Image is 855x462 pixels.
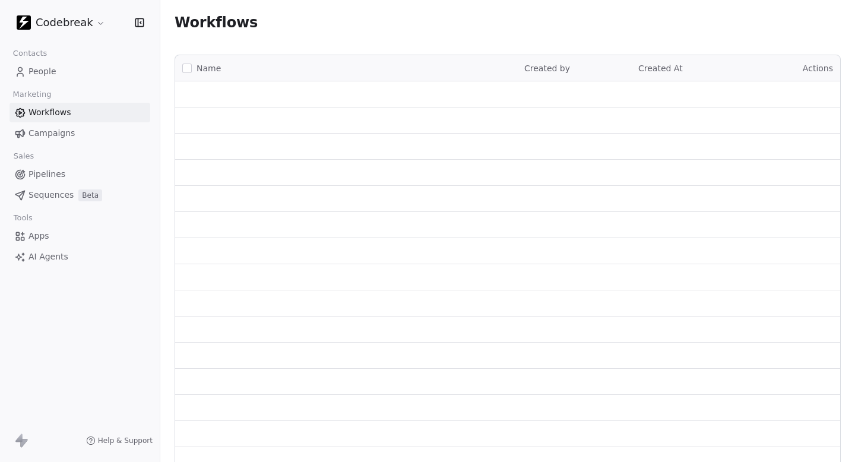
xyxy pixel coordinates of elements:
span: Contacts [8,45,52,62]
img: Codebreak_Favicon.png [17,15,31,30]
span: Apps [28,230,49,242]
span: Marketing [8,86,56,103]
a: Workflows [9,103,150,122]
span: AI Agents [28,251,68,263]
span: Help & Support [98,436,153,445]
span: Pipelines [28,168,65,181]
a: AI Agents [9,247,150,267]
a: Campaigns [9,124,150,143]
span: People [28,65,56,78]
span: Beta [78,189,102,201]
span: Created by [524,64,570,73]
span: Sequences [28,189,74,201]
button: Codebreak [14,12,108,33]
span: Name [197,62,221,75]
a: SequencesBeta [9,185,150,205]
span: Actions [803,64,833,73]
span: Workflows [28,106,71,119]
span: Campaigns [28,127,75,140]
a: Help & Support [86,436,153,445]
a: Pipelines [9,164,150,184]
a: People [9,62,150,81]
span: Created At [638,64,683,73]
a: Apps [9,226,150,246]
span: Codebreak [36,15,93,30]
span: Sales [8,147,39,165]
span: Workflows [175,14,258,31]
span: Tools [8,209,37,227]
